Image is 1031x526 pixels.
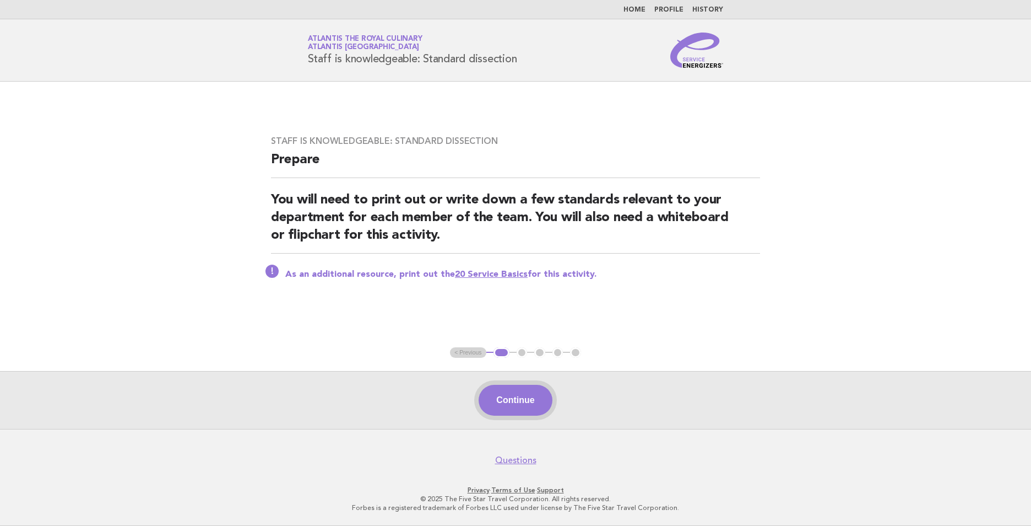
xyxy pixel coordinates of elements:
span: Atlantis [GEOGRAPHIC_DATA] [308,44,419,51]
a: Terms of Use [491,486,535,494]
h1: Staff is knowledgeable: Standard dissection [308,36,517,65]
a: Questions [495,455,536,466]
p: © 2025 The Five Star Travel Corporation. All rights reserved. [178,495,853,503]
a: 20 Service Basics [455,270,528,279]
a: History [692,7,723,13]
p: As an additional resource, print out the for this activity. [285,269,760,280]
h2: You will need to print out or write down a few standards relevant to your department for each mem... [271,191,760,254]
p: Forbes is a registered trademark of Forbes LLC used under license by The Five Star Travel Corpora... [178,503,853,512]
p: · · [178,486,853,495]
a: Privacy [468,486,490,494]
button: 1 [493,347,509,358]
a: Home [623,7,645,13]
a: Atlantis the Royal CulinaryAtlantis [GEOGRAPHIC_DATA] [308,35,422,51]
a: Profile [654,7,683,13]
img: Service Energizers [670,33,723,68]
a: Support [537,486,564,494]
h3: Staff is knowledgeable: Standard dissection [271,136,760,147]
h2: Prepare [271,151,760,178]
button: Continue [479,385,552,416]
